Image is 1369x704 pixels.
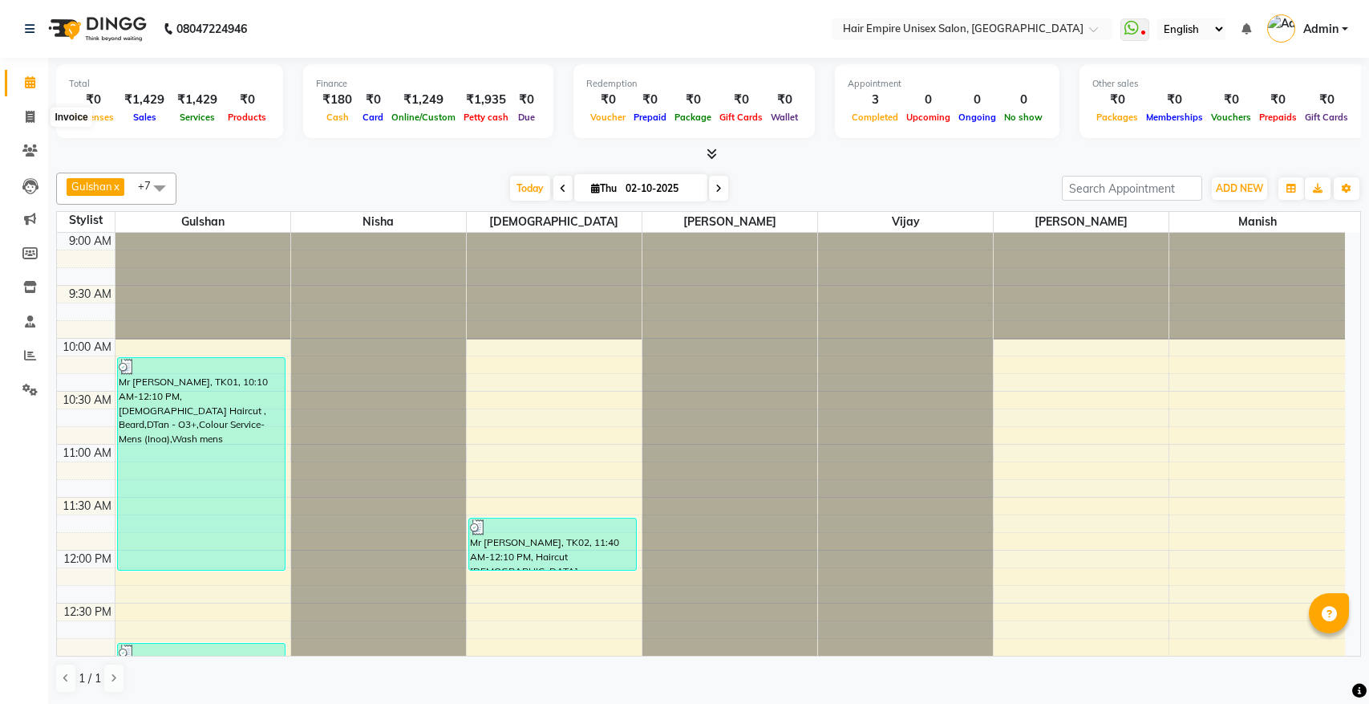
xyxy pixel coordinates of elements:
span: Petty cash [460,112,512,123]
button: ADD NEW [1212,177,1267,200]
span: [PERSON_NAME] [994,212,1169,232]
div: 12:30 PM [60,604,115,621]
span: Due [514,112,539,123]
div: ₹1,935 [460,91,512,109]
input: Search Appointment [1062,176,1202,201]
div: 0 [902,91,954,109]
span: Online/Custom [387,112,460,123]
span: Ongoing [954,112,1000,123]
div: Other sales [1092,77,1352,91]
span: Admin [1303,21,1339,38]
a: x [112,180,119,193]
span: [DEMOGRAPHIC_DATA] [467,212,642,232]
span: Memberships [1142,112,1207,123]
div: 0 [954,91,1000,109]
div: 11:00 AM [59,445,115,462]
span: Products [224,112,270,123]
div: ₹0 [69,91,118,109]
span: Completed [848,112,902,123]
div: ₹1,429 [171,91,224,109]
span: Packages [1092,112,1142,123]
div: 12:00 PM [60,551,115,568]
div: Finance [316,77,541,91]
div: ₹0 [358,91,387,109]
span: Vouchers [1207,112,1255,123]
div: 10:30 AM [59,392,115,409]
span: Prepaid [630,112,670,123]
span: Today [510,176,550,201]
span: Gulshan [71,180,112,193]
div: ₹0 [1092,91,1142,109]
div: ₹180 [316,91,358,109]
div: ₹0 [1207,91,1255,109]
span: vijay [818,212,993,232]
div: Stylist [57,212,115,229]
span: Voucher [586,112,630,123]
div: 10:00 AM [59,339,115,356]
div: Total [69,77,270,91]
div: Mr [PERSON_NAME], TK02, 11:40 AM-12:10 PM, Haircut [DEMOGRAPHIC_DATA] [469,519,637,570]
span: [PERSON_NAME] [642,212,817,232]
span: Card [358,112,387,123]
span: 1 / 1 [79,670,101,687]
span: Gift Cards [715,112,767,123]
img: Admin [1267,14,1295,43]
div: 9:30 AM [66,286,115,303]
div: 3 [848,91,902,109]
span: Nisha [291,212,466,232]
span: Upcoming [902,112,954,123]
span: Manish [1169,212,1345,232]
span: ADD NEW [1216,182,1263,194]
span: Package [670,112,715,123]
div: EMPIRE, TK03, 12:50 PM-01:20 PM, [DEMOGRAPHIC_DATA] Haircut [118,644,286,695]
div: 0 [1000,91,1047,109]
div: Mr [PERSON_NAME], TK01, 10:10 AM-12:10 PM, [DEMOGRAPHIC_DATA] Haircut , Beard,DTan - O3+,Colour S... [118,358,286,570]
span: Services [176,112,219,123]
span: Thu [587,182,621,194]
div: ₹1,429 [118,91,171,109]
div: 11:30 AM [59,498,115,515]
div: ₹0 [767,91,802,109]
div: ₹0 [1255,91,1301,109]
div: ₹0 [512,91,541,109]
div: 9:00 AM [66,233,115,250]
span: Prepaids [1255,112,1301,123]
div: ₹0 [1142,91,1207,109]
span: Gulshan [115,212,290,232]
div: Appointment [848,77,1047,91]
div: ₹0 [715,91,767,109]
div: ₹0 [670,91,715,109]
div: ₹0 [224,91,270,109]
div: ₹1,249 [387,91,460,109]
div: Invoice [51,108,91,127]
img: logo [41,6,151,51]
div: ₹0 [1301,91,1352,109]
b: 08047224946 [176,6,247,51]
iframe: chat widget [1302,640,1353,688]
div: Redemption [586,77,802,91]
div: ₹0 [586,91,630,109]
span: Gift Cards [1301,112,1352,123]
input: 2025-10-02 [621,177,701,201]
span: +7 [138,179,163,192]
span: No show [1000,112,1047,123]
span: Wallet [767,112,802,123]
div: ₹0 [630,91,670,109]
span: Cash [322,112,353,123]
span: Sales [129,112,160,123]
